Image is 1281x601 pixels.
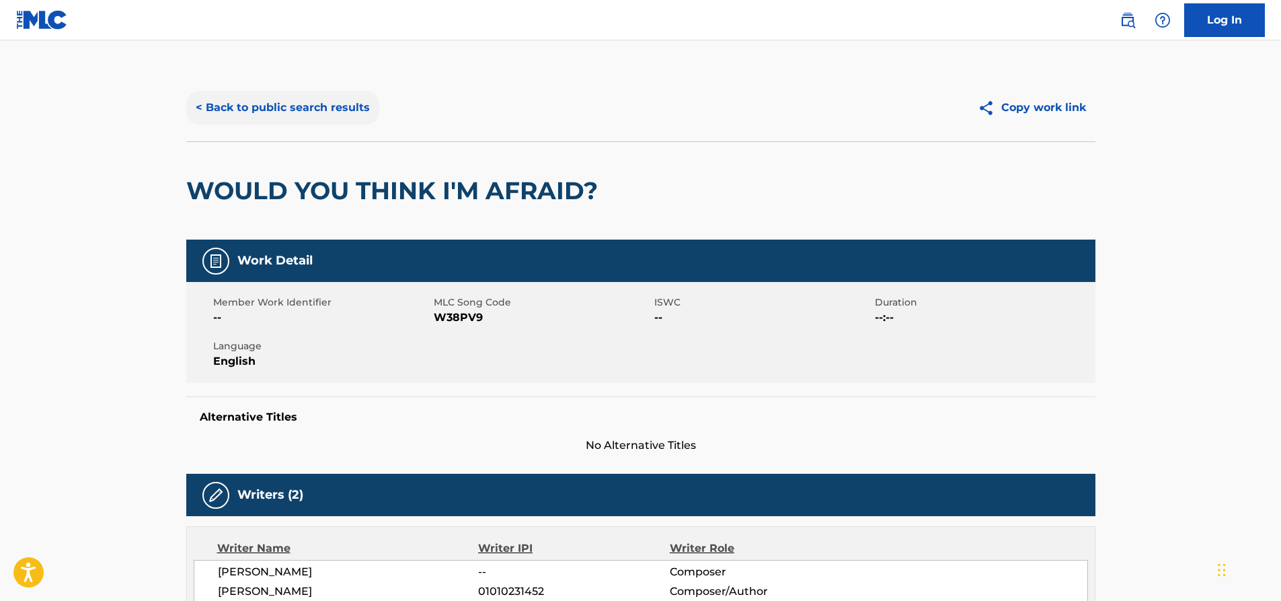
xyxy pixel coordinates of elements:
[1149,7,1176,34] div: Help
[213,310,430,326] span: --
[1214,536,1281,601] iframe: Chat Widget
[478,564,669,580] span: --
[1114,7,1141,34] a: Public Search
[213,295,430,310] span: Member Work Identifier
[434,310,651,326] span: W38PV9
[16,10,68,30] img: MLC Logo
[186,91,379,125] button: < Back to public search results
[218,564,479,580] span: [PERSON_NAME]
[1120,12,1136,28] img: search
[654,310,871,326] span: --
[478,584,669,600] span: 01010231452
[237,253,313,269] h5: Work Detail
[978,100,1001,116] img: Copy work link
[237,487,303,503] h5: Writers (2)
[213,353,430,369] span: English
[218,584,479,600] span: [PERSON_NAME]
[968,91,1095,125] button: Copy work link
[186,437,1095,454] span: No Alternative Titles
[654,295,871,310] span: ISWC
[1155,12,1171,28] img: help
[1184,3,1265,37] a: Log In
[670,584,844,600] span: Composer/Author
[670,540,844,557] div: Writer Role
[1218,550,1226,590] div: Drag
[200,411,1082,424] h5: Alternative Titles
[875,295,1092,310] span: Duration
[670,564,844,580] span: Composer
[217,540,479,557] div: Writer Name
[213,339,430,353] span: Language
[208,253,224,269] img: Work Detail
[478,540,670,557] div: Writer IPI
[434,295,651,310] span: MLC Song Code
[875,310,1092,326] span: --:--
[186,176,605,206] h2: WOULD YOU THINK I'M AFRAID?
[208,487,224,503] img: Writers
